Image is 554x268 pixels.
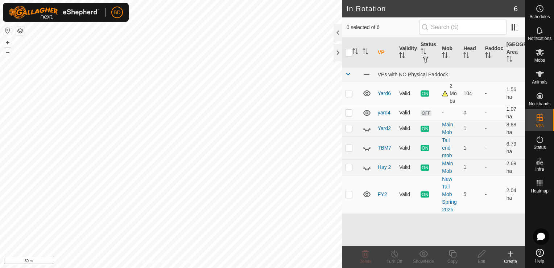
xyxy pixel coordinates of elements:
h2: In Rotation [347,4,514,13]
a: Hay 2 [378,164,391,170]
td: 8.88 ha [504,121,525,136]
span: Notifications [528,36,551,41]
a: Help [525,246,554,266]
span: Heatmap [531,189,549,193]
td: 5 [460,175,482,214]
a: TBM7 [378,145,391,151]
td: - [482,121,504,136]
a: Contact Us [178,259,200,265]
th: Validity [396,38,418,68]
td: 104 [460,82,482,105]
button: Map Layers [16,27,25,35]
td: Valid [396,136,418,159]
span: OFF [421,110,431,116]
td: Valid [396,82,418,105]
th: Paddock [482,38,504,68]
input: Search (S) [419,20,507,35]
td: Valid [396,105,418,121]
div: - [442,109,458,117]
a: Yard6 [378,90,391,96]
td: 2.69 ha [504,159,525,175]
p-sorticon: Activate to sort [485,53,491,59]
p-sorticon: Activate to sort [507,57,512,63]
td: - [482,159,504,175]
th: Status [418,38,439,68]
td: - [482,175,504,214]
p-sorticon: Activate to sort [352,49,358,55]
td: 1.56 ha [504,82,525,105]
div: VPs with NO Physical Paddock [378,72,522,77]
div: Show/Hide [409,258,438,265]
div: Create [496,258,525,265]
td: 2.04 ha [504,175,525,214]
td: 1 [460,159,482,175]
span: ON [421,126,429,132]
div: New Tail Mob Spring 2025 [442,175,458,214]
p-sorticon: Activate to sort [442,53,448,59]
th: Mob [439,38,460,68]
div: 2 Mobs [442,82,458,105]
p-sorticon: Activate to sort [421,49,426,55]
th: VP [375,38,396,68]
td: 1.07 ha [504,105,525,121]
span: Help [535,259,544,263]
td: Valid [396,121,418,136]
th: Head [460,38,482,68]
span: Status [533,145,546,150]
span: 0 selected of 6 [347,24,419,31]
span: Infra [535,167,544,171]
div: Edit [467,258,496,265]
p-sorticon: Activate to sort [363,49,368,55]
td: - [482,82,504,105]
div: Main Mob [442,121,458,136]
td: 1 [460,136,482,159]
button: – [3,48,12,56]
p-sorticon: Activate to sort [399,53,405,59]
div: Main Mob [442,160,458,175]
span: Schedules [529,15,550,19]
td: Valid [396,175,418,214]
td: 1 [460,121,482,136]
img: Gallagher Logo [9,6,99,19]
span: Mobs [534,58,545,62]
span: BD [113,9,120,16]
div: Copy [438,258,467,265]
span: ON [421,165,429,171]
a: Yard2 [378,125,391,131]
span: Delete [359,259,372,264]
td: 6.79 ha [504,136,525,159]
span: Neckbands [529,102,550,106]
span: ON [421,145,429,151]
span: Animals [532,80,547,84]
span: ON [421,191,429,198]
button: Reset Map [3,26,12,35]
div: Tail end mob [442,137,458,159]
a: FY2 [378,191,387,197]
td: - [482,136,504,159]
td: Valid [396,159,418,175]
a: Privacy Policy [142,259,170,265]
p-sorticon: Activate to sort [463,53,469,59]
td: 0 [460,105,482,121]
div: Turn Off [380,258,409,265]
td: - [482,105,504,121]
span: 6 [514,3,518,14]
button: + [3,38,12,47]
span: ON [421,90,429,97]
span: VPs [536,123,543,128]
a: yard4 [378,110,390,115]
th: [GEOGRAPHIC_DATA] Area [504,38,525,68]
